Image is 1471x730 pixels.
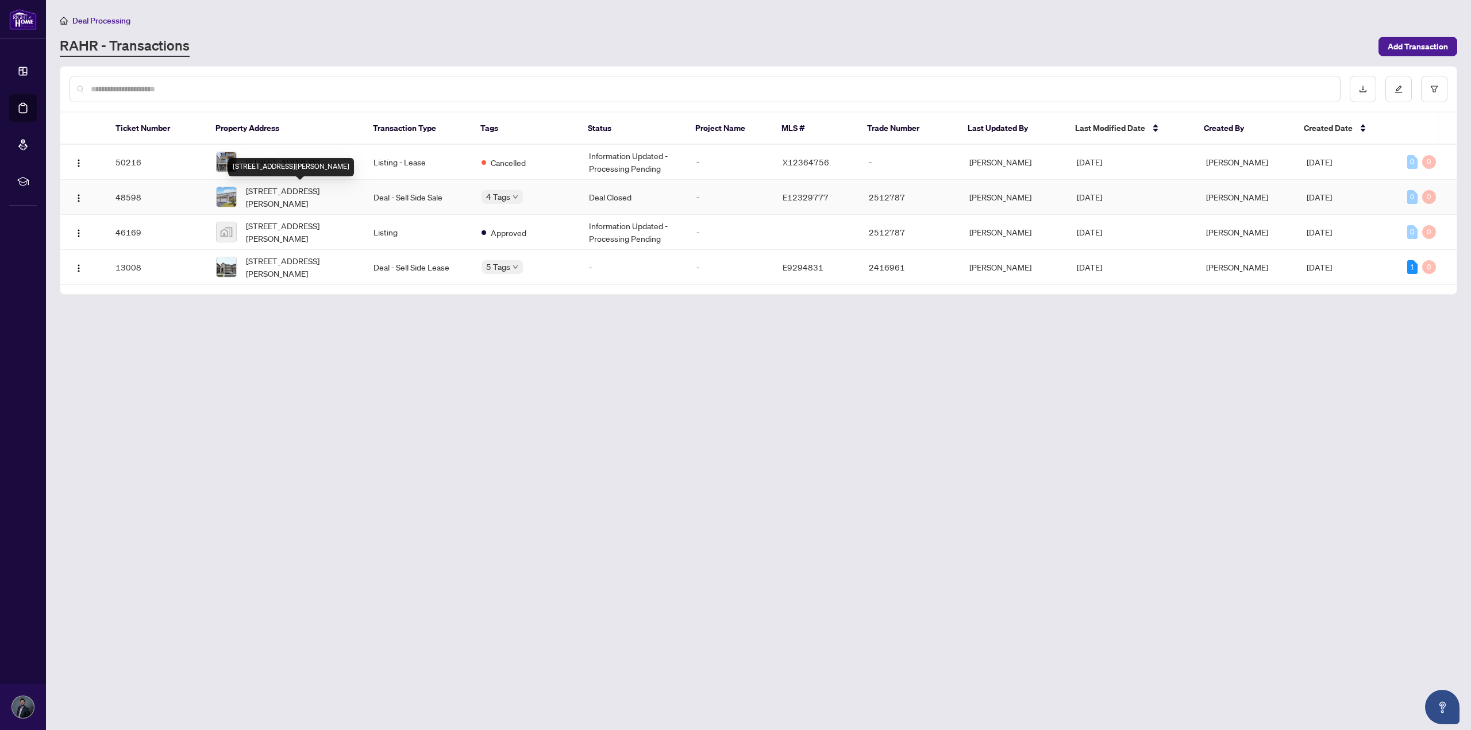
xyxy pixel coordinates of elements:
span: [STREET_ADDRESS][PERSON_NAME] [246,219,356,245]
span: [DATE] [1307,262,1332,272]
span: [DATE] [1077,192,1102,202]
img: Logo [74,194,83,203]
td: Listing - Lease [364,145,472,180]
td: - [580,250,687,285]
th: Ticket Number [106,113,206,145]
div: 0 [1407,190,1418,204]
button: Add Transaction [1378,37,1457,56]
span: down [513,194,518,200]
button: Logo [70,153,88,171]
img: thumbnail-img [217,152,236,172]
td: 50216 [106,145,207,180]
div: 0 [1422,225,1436,239]
td: 46169 [106,215,207,250]
td: Information Updated - Processing Pending [580,215,687,250]
td: - [687,180,773,215]
img: thumbnail-img [217,187,236,207]
span: [PERSON_NAME] [1206,262,1268,272]
button: download [1350,76,1376,102]
td: 13008 [106,250,207,285]
th: Transaction Type [364,113,471,145]
button: Logo [70,258,88,276]
span: Cancelled [491,156,526,169]
th: Created Date [1295,113,1395,145]
span: [DATE] [1307,192,1332,202]
img: logo [9,9,37,30]
a: RAHR - Transactions [60,36,190,57]
img: thumbnail-img [217,222,236,242]
td: 2416961 [860,250,960,285]
span: [DATE] [1077,227,1102,237]
img: Profile Icon [12,696,34,718]
td: Deal - Sell Side Sale [364,180,472,215]
td: - [687,215,773,250]
span: home [60,17,68,25]
span: 4 Tags [486,190,510,203]
td: - [687,250,773,285]
button: Logo [70,188,88,206]
td: 48598 [106,180,207,215]
th: Created By [1195,113,1295,145]
td: Deal - Sell Side Lease [364,250,472,285]
button: edit [1385,76,1412,102]
span: X12364756 [783,157,829,167]
span: E12329777 [783,192,829,202]
span: edit [1395,85,1403,93]
td: Listing [364,215,472,250]
th: Last Updated By [958,113,1066,145]
span: [PERSON_NAME] [1206,157,1268,167]
span: Add Transaction [1388,37,1448,56]
th: Status [579,113,686,145]
th: Property Address [206,113,364,145]
span: down [513,264,518,270]
th: MLS # [772,113,858,145]
td: [PERSON_NAME] [960,215,1068,250]
td: Information Updated - Processing Pending [580,145,687,180]
span: [PERSON_NAME] [1206,227,1268,237]
td: Deal Closed [580,180,687,215]
td: 2512787 [860,180,960,215]
button: filter [1421,76,1447,102]
span: Deal Processing [72,16,130,26]
td: [PERSON_NAME] [960,145,1068,180]
div: 0 [1407,155,1418,169]
span: [DATE] [1307,157,1332,167]
span: [DATE] [1307,227,1332,237]
td: [PERSON_NAME] [960,180,1068,215]
img: Logo [74,229,83,238]
img: Logo [74,159,83,168]
td: 2512787 [860,215,960,250]
td: - [860,145,960,180]
button: Open asap [1425,690,1460,724]
th: Trade Number [858,113,958,145]
span: Last Modified Date [1075,122,1145,134]
th: Last Modified Date [1066,113,1195,145]
span: Approved [491,226,526,239]
td: [PERSON_NAME] [960,250,1068,285]
span: [STREET_ADDRESS][PERSON_NAME] [246,254,356,280]
div: 0 [1422,190,1436,204]
div: 0 [1422,260,1436,274]
td: - [687,145,773,180]
div: 1 [1407,260,1418,274]
span: [STREET_ADDRESS] [246,156,319,168]
span: [PERSON_NAME] [1206,192,1268,202]
span: [STREET_ADDRESS][PERSON_NAME] [246,184,356,210]
div: [STREET_ADDRESS][PERSON_NAME] [228,158,354,176]
span: 5 Tags [486,260,510,273]
img: Logo [74,264,83,273]
span: E9294831 [783,262,823,272]
span: [DATE] [1077,262,1102,272]
th: Project Name [686,113,772,145]
div: 0 [1407,225,1418,239]
span: Created Date [1304,122,1353,134]
img: thumbnail-img [217,257,236,277]
span: [DATE] [1077,157,1102,167]
th: Tags [471,113,579,145]
button: Logo [70,223,88,241]
div: 0 [1422,155,1436,169]
span: download [1359,85,1367,93]
span: filter [1430,85,1438,93]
